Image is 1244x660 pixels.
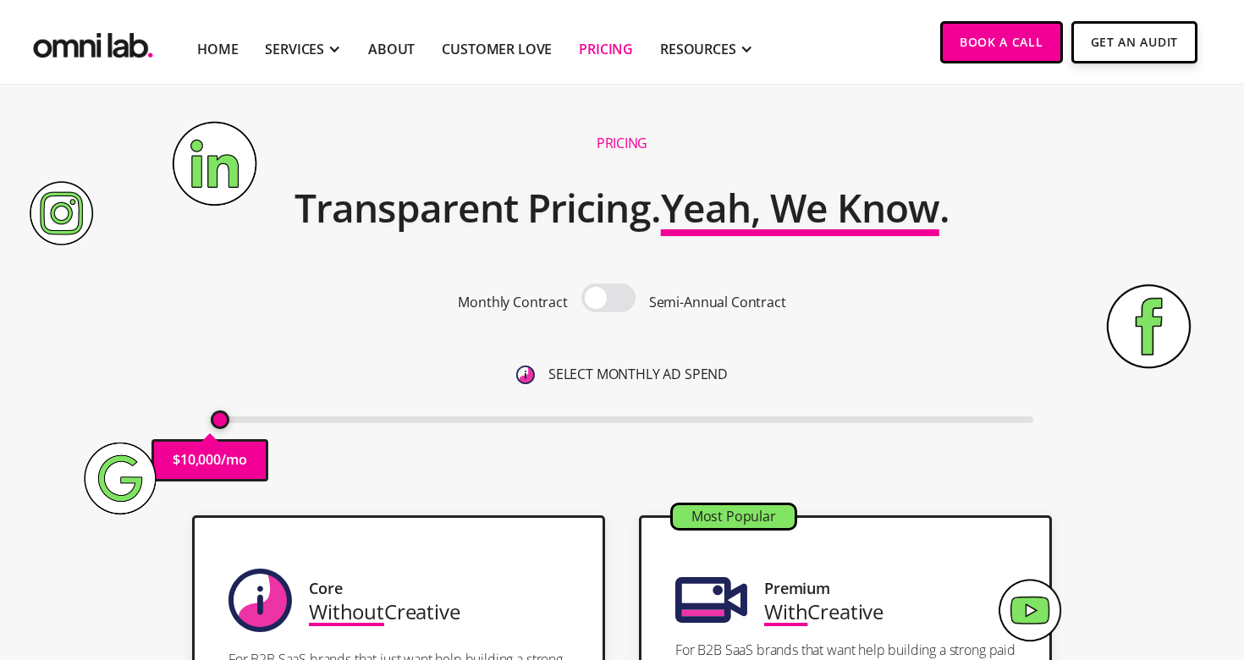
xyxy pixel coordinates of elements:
[661,181,939,234] span: Yeah, We Know
[673,505,795,528] div: Most Popular
[940,21,1063,63] a: Book a Call
[173,448,180,471] p: $
[458,291,567,314] p: Monthly Contract
[939,464,1244,660] iframe: Chat Widget
[221,448,247,471] p: /mo
[516,366,535,384] img: 6410812402e99d19b372aa32_omni-nav-info.svg
[309,597,384,625] span: Without
[649,291,786,314] p: Semi-Annual Contract
[368,39,415,59] a: About
[180,448,221,471] p: 10,000
[30,21,157,63] a: home
[265,39,324,59] div: SERVICES
[294,174,950,242] h2: Transparent Pricing. .
[1071,21,1197,63] a: Get An Audit
[579,39,633,59] a: Pricing
[597,135,647,152] h1: Pricing
[30,21,157,63] img: Omni Lab: B2B SaaS Demand Generation Agency
[764,597,807,625] span: With
[764,600,883,623] div: Creative
[309,577,342,600] div: Core
[442,39,552,59] a: Customer Love
[660,39,736,59] div: RESOURCES
[764,577,830,600] div: Premium
[548,363,728,386] p: SELECT MONTHLY AD SPEND
[197,39,238,59] a: Home
[309,600,460,623] div: Creative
